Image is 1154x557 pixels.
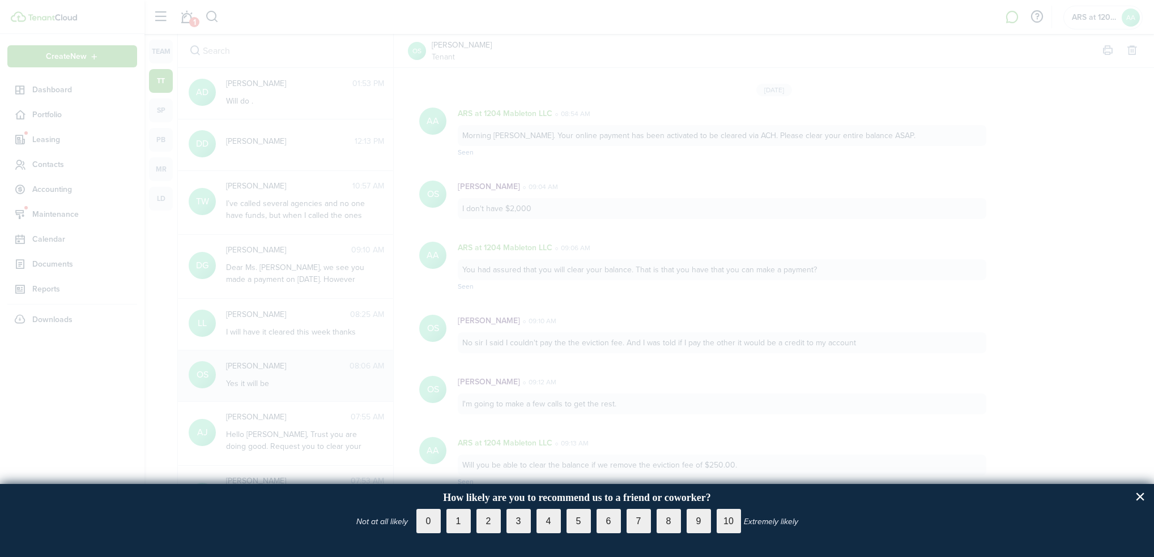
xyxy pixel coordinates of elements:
[597,509,621,533] label: 6
[446,509,471,533] label: 1
[657,509,681,533] label: 8
[506,509,531,533] label: 3
[416,509,441,533] label: 0
[717,509,741,533] label: 10
[744,516,798,528] div: Extremely likely
[627,509,651,533] label: 7
[1135,487,1146,505] button: Close
[476,509,501,533] label: 2
[12,492,1142,504] div: How likely are you to recommend us to a friend or coworker?
[536,509,561,533] label: 4
[356,516,408,528] div: Not at all likely
[687,509,711,533] label: 9
[567,509,591,533] label: 5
